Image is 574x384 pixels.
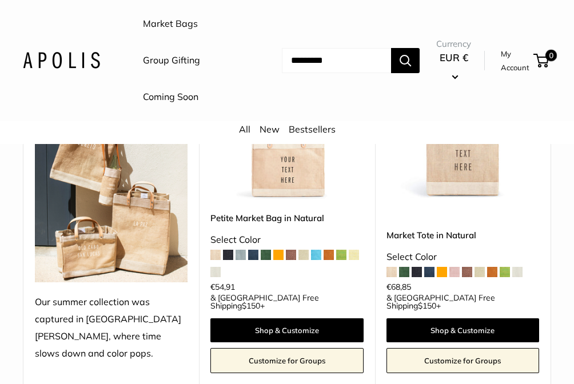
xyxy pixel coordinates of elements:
[35,294,188,362] div: Our summer collection was captured in [GEOGRAPHIC_DATA][PERSON_NAME], where time slows down and c...
[210,211,363,225] a: Petite Market Bag in Natural
[386,249,539,266] div: Select Color
[282,48,391,73] input: Search...
[391,48,420,73] button: Search
[143,52,200,69] a: Group Gifting
[23,52,100,69] img: Apolis
[545,50,557,61] span: 0
[210,294,363,310] span: & [GEOGRAPHIC_DATA] Free Shipping +
[35,47,188,283] img: Our summer collection was captured in Todos Santos, where time slows down and color pops.
[386,283,411,291] span: €68,85
[436,36,471,52] span: Currency
[386,229,539,242] a: Market Tote in Natural
[210,318,363,342] a: Shop & Customize
[535,54,549,67] a: 0
[440,51,468,63] span: EUR €
[386,348,539,373] a: Customize for Groups
[289,123,336,135] a: Bestsellers
[386,318,539,342] a: Shop & Customize
[436,49,471,85] button: EUR €
[143,15,198,33] a: Market Bags
[242,301,260,311] span: $150
[210,231,363,249] div: Select Color
[239,123,250,135] a: All
[501,47,529,75] a: My Account
[386,294,539,310] span: & [GEOGRAPHIC_DATA] Free Shipping +
[210,283,235,291] span: €54,91
[260,123,280,135] a: New
[210,348,363,373] a: Customize for Groups
[143,89,198,106] a: Coming Soon
[418,301,436,311] span: $150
